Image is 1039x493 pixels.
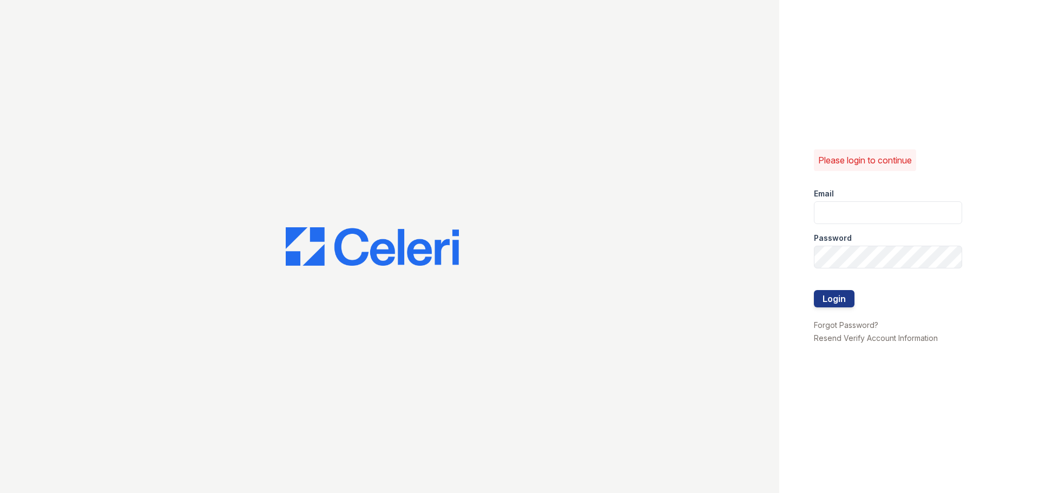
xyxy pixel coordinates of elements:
a: Resend Verify Account Information [814,333,938,343]
label: Password [814,233,852,244]
img: CE_Logo_Blue-a8612792a0a2168367f1c8372b55b34899dd931a85d93a1a3d3e32e68fde9ad4.png [286,227,459,266]
p: Please login to continue [818,154,912,167]
label: Email [814,188,834,199]
a: Forgot Password? [814,320,878,330]
button: Login [814,290,854,307]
